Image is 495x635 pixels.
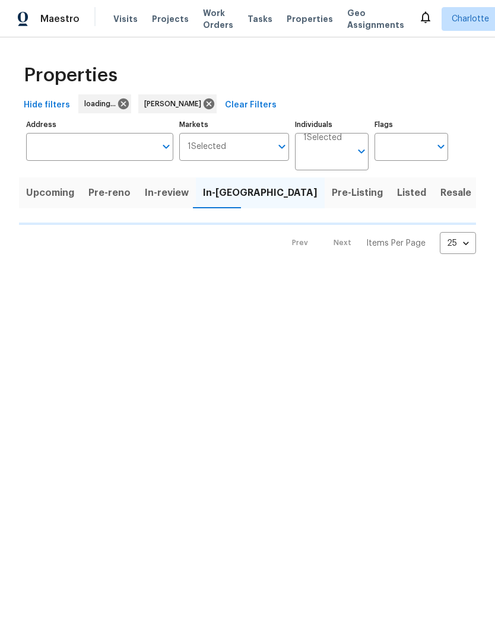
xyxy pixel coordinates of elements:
[281,232,476,254] nav: Pagination Navigation
[144,98,206,110] span: [PERSON_NAME]
[397,185,426,201] span: Listed
[287,13,333,25] span: Properties
[452,13,489,25] span: Charlotte
[225,98,277,113] span: Clear Filters
[347,7,404,31] span: Geo Assignments
[113,13,138,25] span: Visits
[19,94,75,116] button: Hide filters
[366,237,426,249] p: Items Per Page
[179,121,290,128] label: Markets
[375,121,448,128] label: Flags
[152,13,189,25] span: Projects
[247,15,272,23] span: Tasks
[433,138,449,155] button: Open
[295,121,369,128] label: Individuals
[332,185,383,201] span: Pre-Listing
[88,185,131,201] span: Pre-reno
[203,7,233,31] span: Work Orders
[145,185,189,201] span: In-review
[24,98,70,113] span: Hide filters
[158,138,174,155] button: Open
[24,69,118,81] span: Properties
[440,185,471,201] span: Resale
[220,94,281,116] button: Clear Filters
[78,94,131,113] div: loading...
[138,94,217,113] div: [PERSON_NAME]
[26,185,74,201] span: Upcoming
[84,98,120,110] span: loading...
[26,121,173,128] label: Address
[274,138,290,155] button: Open
[40,13,80,25] span: Maestro
[203,185,318,201] span: In-[GEOGRAPHIC_DATA]
[440,228,476,259] div: 25
[353,143,370,160] button: Open
[188,142,226,152] span: 1 Selected
[303,133,342,143] span: 1 Selected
